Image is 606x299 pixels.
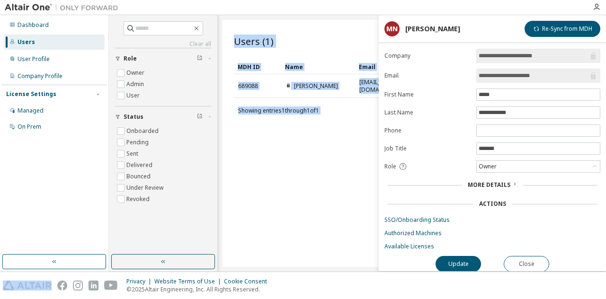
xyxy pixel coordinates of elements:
label: Onboarded [126,125,160,137]
div: Owner [477,161,498,172]
a: SSO/Onboarding Status [384,216,600,224]
div: MN [384,21,400,36]
span: Role [384,163,396,170]
div: Cookie Consent [224,278,273,285]
button: Status [115,106,211,127]
label: Job Title [384,145,471,152]
span: Users (1) [234,35,274,48]
span: Showing entries 1 through 1 of 1 [238,106,319,114]
label: Phone [384,127,471,134]
span: Clear filter [197,55,203,62]
a: [PERSON_NAME] [294,82,338,90]
div: User Profile [18,55,50,63]
button: Update [436,256,481,272]
div: [PERSON_NAME] [405,25,460,33]
button: Re-Sync from MDH [525,21,600,37]
label: Admin [126,79,146,90]
label: Delivered [126,159,154,171]
div: MDH ID [238,59,277,74]
div: Managed [18,107,44,114]
a: Available Licenses [384,243,600,250]
img: altair_logo.svg [3,281,52,290]
div: Users [18,38,35,46]
a: Authorized Machines [384,229,600,237]
img: facebook.svg [57,281,67,290]
label: Company [384,52,471,60]
button: Close [504,256,549,272]
span: [EMAIL_ADDRESS][DOMAIN_NAME] [359,79,407,94]
span: Role [124,55,137,62]
span: Clear filter [197,113,203,121]
div: Owner [477,161,600,172]
label: Owner [126,67,146,79]
label: Last Name [384,109,471,116]
label: Revoked [126,193,151,205]
img: instagram.svg [73,281,83,290]
span: 689088 [238,82,258,90]
img: Altair One [5,3,123,12]
img: youtube.svg [104,281,118,290]
div: Email [359,59,399,74]
div: On Prem [18,123,41,131]
div: Website Terms of Use [154,278,224,285]
div: License Settings [6,90,56,98]
label: Email [384,72,471,79]
div: Privacy [126,278,154,285]
label: User [126,90,142,101]
img: linkedin.svg [89,281,98,290]
div: Actions [479,200,506,208]
div: Company Profile [18,72,62,80]
div: Name [285,59,351,74]
a: Clear all [115,40,211,48]
span: Status [124,113,143,121]
div: Dashboard [18,21,49,29]
label: Pending [126,137,151,148]
p: © 2025 Altair Engineering, Inc. All Rights Reserved. [126,285,273,293]
label: Sent [126,148,140,159]
label: Bounced [126,171,152,182]
label: First Name [384,91,471,98]
label: Under Review [126,182,165,193]
button: Role [115,48,211,69]
span: More Details [468,181,510,189]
